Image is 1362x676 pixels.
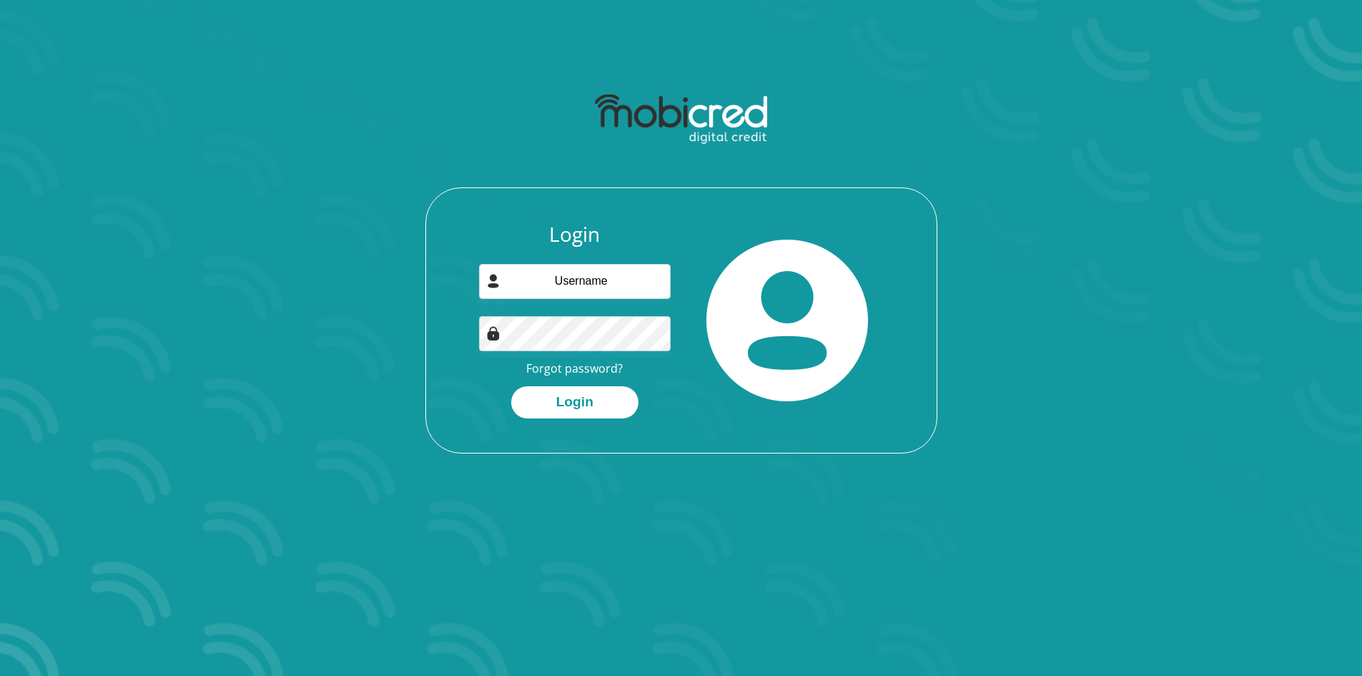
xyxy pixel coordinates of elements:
input: Username [479,264,671,299]
img: mobicred logo [595,94,767,144]
h3: Login [479,222,671,247]
img: Image [486,326,500,341]
a: Forgot password? [526,361,623,376]
button: Login [511,386,638,418]
img: user-icon image [486,274,500,288]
